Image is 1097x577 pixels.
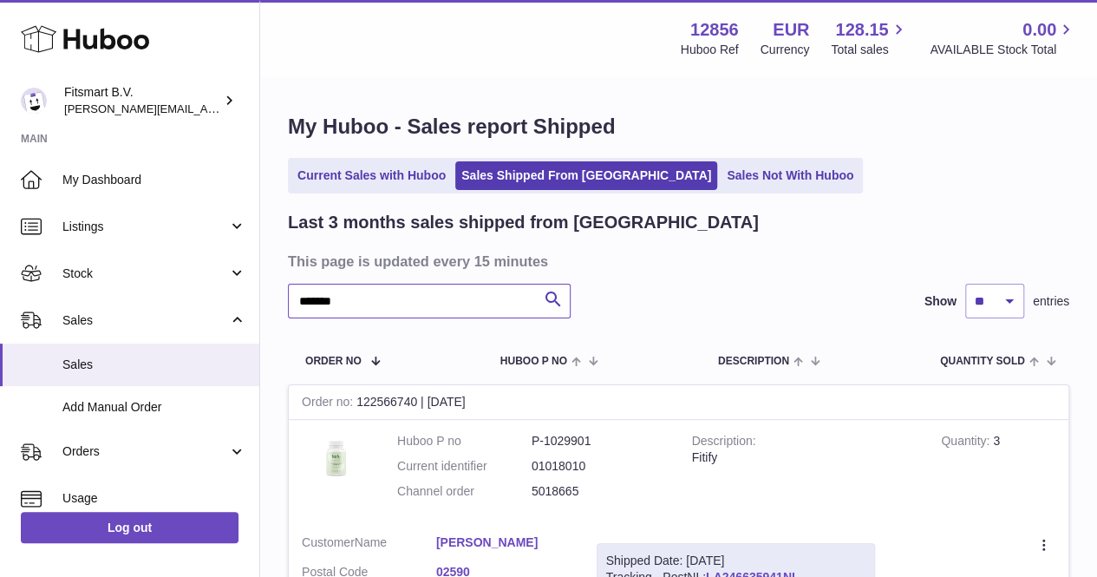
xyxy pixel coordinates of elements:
span: entries [1033,293,1069,310]
span: Huboo P no [500,356,567,367]
dd: P-1029901 [532,433,666,449]
strong: Order no [302,395,356,413]
h1: My Huboo - Sales report Shipped [288,113,1069,141]
div: 122566740 | [DATE] [289,385,1068,420]
span: Total sales [831,42,908,58]
span: 128.15 [835,18,888,42]
dd: 5018665 [532,483,666,500]
a: 0.00 AVAILABLE Stock Total [930,18,1076,58]
span: Description [718,356,789,367]
a: Sales Not With Huboo [721,161,859,190]
h3: This page is updated every 15 minutes [288,252,1065,271]
strong: EUR [773,18,809,42]
span: Usage [62,490,246,507]
div: Huboo Ref [681,42,739,58]
strong: 12856 [690,18,739,42]
span: Sales [62,312,228,329]
strong: Quantity [941,434,993,452]
span: Add Manual Order [62,399,246,416]
dt: Channel order [397,483,532,500]
div: Fitify [692,449,916,466]
td: 3 [928,420,1068,521]
div: Shipped Date: [DATE] [606,553,865,569]
dt: Current identifier [397,458,532,475]
span: 0.00 [1022,18,1056,42]
a: [PERSON_NAME] [436,534,571,551]
dd: 01018010 [532,458,666,475]
dt: Name [302,534,436,555]
strong: Description [692,434,756,452]
span: Sales [62,357,246,373]
a: Current Sales with Huboo [291,161,452,190]
div: Currency [761,42,810,58]
span: Order No [305,356,362,367]
span: Stock [62,266,228,282]
span: Customer [302,535,355,549]
label: Show [924,293,957,310]
span: [PERSON_NAME][EMAIL_ADDRESS][DOMAIN_NAME] [64,102,348,115]
a: 128.15 Total sales [831,18,908,58]
span: Quantity Sold [940,356,1025,367]
h2: Last 3 months sales shipped from [GEOGRAPHIC_DATA] [288,211,759,234]
span: AVAILABLE Stock Total [930,42,1076,58]
img: 128561739542540.png [302,433,371,482]
a: Sales Shipped From [GEOGRAPHIC_DATA] [455,161,717,190]
span: Orders [62,443,228,460]
dt: Huboo P no [397,433,532,449]
a: Log out [21,512,238,543]
span: My Dashboard [62,172,246,188]
span: Listings [62,219,228,235]
div: Fitsmart B.V. [64,84,220,117]
img: jonathan@leaderoo.com [21,88,47,114]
